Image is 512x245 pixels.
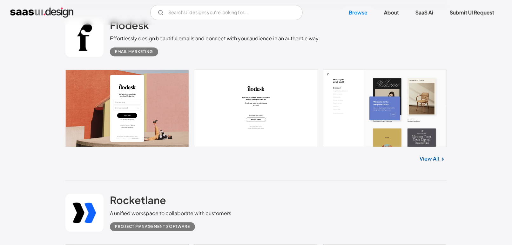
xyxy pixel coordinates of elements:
div: Effortlessly design beautiful emails and connect with your audience in an authentic way. [110,35,320,43]
a: home [10,8,73,18]
a: Flodesk [110,19,149,35]
h2: Rocketlane [110,194,166,207]
div: A unified workspace to collaborate with customers [110,210,231,217]
a: About [376,6,407,20]
div: Project Management Software [115,223,190,231]
a: SaaS Ai [408,6,441,20]
h2: Flodesk [110,19,149,32]
a: Browse [341,6,375,20]
a: Submit UI Request [442,6,502,20]
div: Email Marketing [115,48,153,56]
input: Search UI designs you're looking for... [150,5,303,20]
form: Email Form [150,5,303,20]
a: Rocketlane [110,194,166,210]
a: View All [420,155,439,163]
